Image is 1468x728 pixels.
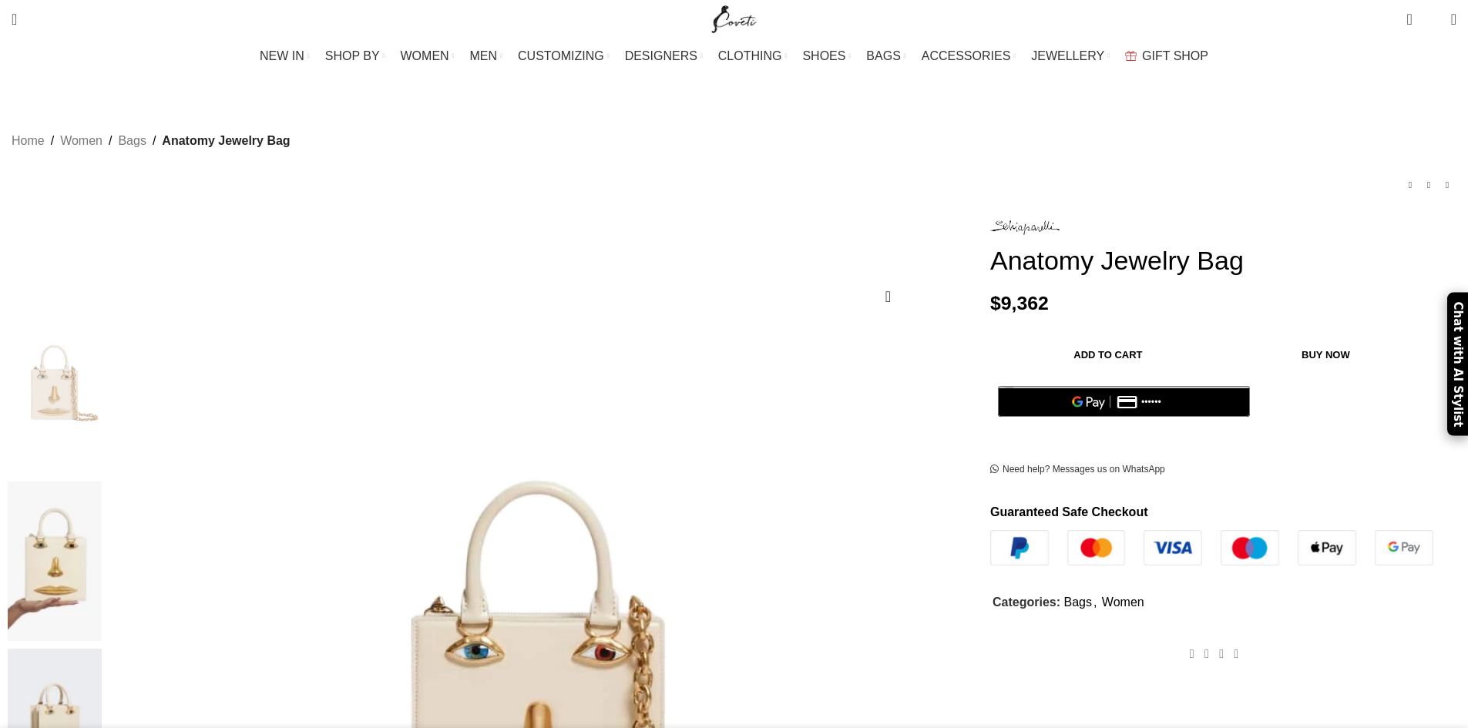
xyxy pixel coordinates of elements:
[8,314,102,474] img: packshot PE22SA21S 107 medFormat87603 nobg
[4,4,25,35] a: Search
[990,245,1456,277] h1: Anatomy Jewelry Bag
[401,41,455,72] a: WOMEN
[12,131,45,151] a: Home
[1142,49,1208,63] span: GIFT SHOP
[922,41,1016,72] a: ACCESSORIES
[1424,4,1439,35] div: My Wishlist
[718,41,788,72] a: CLOTHING
[518,49,604,63] span: CUSTOMIZING
[1063,595,1091,609] a: Bags
[998,338,1218,371] button: Add to cart
[1399,4,1419,35] a: 0
[12,131,291,151] nav: Breadcrumb
[1199,642,1214,665] a: X social link
[518,41,610,72] a: CUSTOMIZING
[990,293,1049,314] bdi: 9,362
[625,41,703,72] a: DESIGNERS
[718,49,782,63] span: CLOTHING
[1438,176,1456,194] a: Next product
[866,41,905,72] a: BAGS
[1401,176,1419,194] a: Previous product
[260,41,310,72] a: NEW IN
[990,530,1433,565] img: guaranteed-safe-checkout-bordered.j
[998,386,1250,417] button: Расплатиться через GPay
[60,131,102,151] a: Women
[1141,397,1161,408] text: ••••••
[470,49,498,63] span: MEN
[4,41,1464,72] div: Main navigation
[866,49,900,63] span: BAGS
[990,220,1060,235] img: Schiaparelli
[1102,595,1144,609] a: Women
[1427,15,1439,27] span: 0
[1125,41,1208,72] a: GIFT SHOP
[1226,338,1426,371] button: Buy now
[993,595,1060,609] span: Categories:
[1031,41,1110,72] a: JEWELLERY
[1184,642,1199,665] a: Facebook social link
[922,49,1011,63] span: ACCESSORIES
[625,49,697,63] span: DESIGNERS
[995,425,1253,427] iframe: Secure payment input frame
[1214,642,1228,665] a: Pinterest social link
[990,293,1001,314] span: $
[1031,49,1104,63] span: JEWELLERY
[118,131,146,151] a: Bags
[162,131,290,151] span: Anatomy Jewelry Bag
[1408,8,1419,19] span: 0
[990,464,1165,476] a: Need help? Messages us on WhatsApp
[802,49,845,63] span: SHOES
[470,41,502,72] a: MEN
[1093,592,1097,612] span: ,
[8,481,102,642] img: Schiaparelli bags
[1125,51,1137,61] img: GiftBag
[708,12,760,25] a: Site logo
[325,41,385,72] a: SHOP BY
[802,41,851,72] a: SHOES
[990,505,1148,518] strong: Guaranteed Safe Checkout
[260,49,304,63] span: NEW IN
[1229,642,1244,665] a: WhatsApp social link
[401,49,449,63] span: WOMEN
[325,49,380,63] span: SHOP BY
